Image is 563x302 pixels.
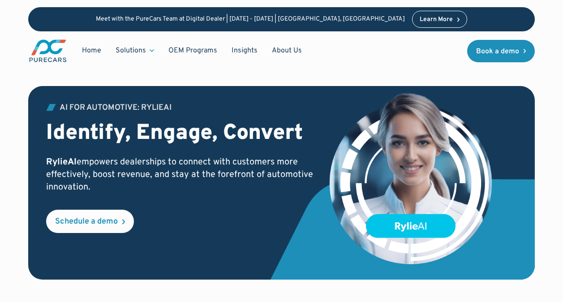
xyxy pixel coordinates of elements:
a: About Us [265,42,309,59]
img: customer data platform illustration [328,91,494,266]
a: OEM Programs [161,42,224,59]
div: Book a demo [476,48,519,55]
img: purecars logo [28,39,68,63]
strong: RylieAI [46,156,77,168]
h2: Identify, Engage, Convert [46,121,315,147]
a: Learn More [412,11,468,28]
div: AI for Automotive: RylieAI [60,104,172,112]
a: Insights [224,42,265,59]
a: main [28,39,68,63]
a: Home [75,42,108,59]
p: empowers dealerships to connect with customers more effectively, boost revenue, and stay at the f... [46,156,315,194]
a: Book a demo [467,40,535,62]
div: Schedule a demo [55,218,118,226]
div: Solutions [108,42,161,59]
p: Meet with the PureCars Team at Digital Dealer | [DATE] - [DATE] | [GEOGRAPHIC_DATA], [GEOGRAPHIC_... [96,16,405,23]
div: Learn More [420,17,453,23]
a: Schedule a demo [46,210,134,233]
div: Solutions [116,46,146,56]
